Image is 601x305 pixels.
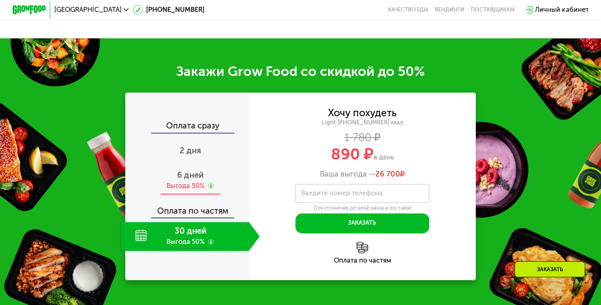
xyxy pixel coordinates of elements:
div: 1 780 ₽ [249,133,476,142]
a: Вендинги [435,7,464,13]
div: Light [PHONE_NUMBER] ккал [249,119,476,126]
div: Оплата по частям [126,198,249,217]
div: Для уточнения деталей заказа и доставки [295,205,429,211]
span: 26 700 [375,170,400,179]
a: Качество еды [388,7,428,13]
div: Хочу похудеть [328,108,397,118]
span: в день [373,153,394,161]
div: Оплата по частям [249,257,476,264]
div: Оплата сразу [126,122,249,133]
a: [PHONE_NUMBER] [133,5,205,15]
span: 890 ₽ [330,144,373,164]
span: 2 дня [180,146,201,155]
span: ₽ [375,170,405,179]
div: Ваша выгода — [249,170,476,179]
div: Выгода 50% [166,181,204,191]
div: Заказать [515,261,585,277]
button: Заказать [295,213,429,233]
img: l6xcnZfty9opOoJh.png [357,242,368,254]
label: Введите номер телефона [301,191,383,195]
div: поставщикам [471,7,515,13]
div: Личный кабинет [535,5,588,15]
span: [GEOGRAPHIC_DATA] [54,7,122,13]
span: 6 дней [177,170,204,180]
